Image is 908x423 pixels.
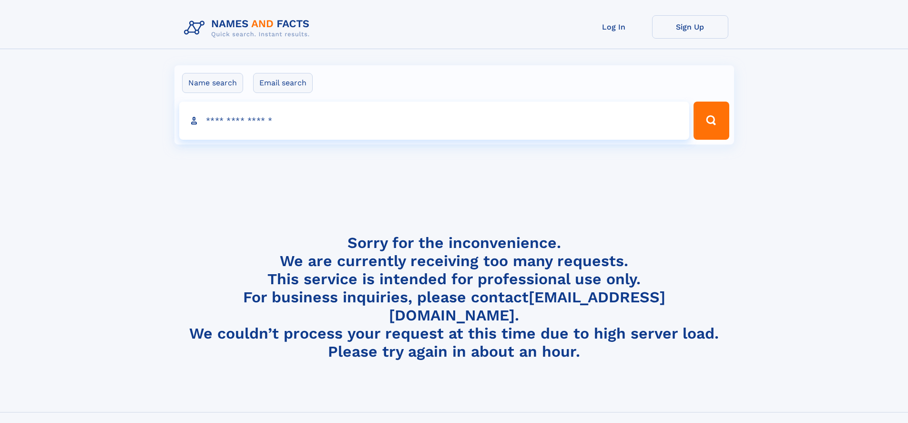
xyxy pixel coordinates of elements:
[182,73,243,93] label: Name search
[652,15,728,39] a: Sign Up
[694,102,729,140] button: Search Button
[180,15,317,41] img: Logo Names and Facts
[179,102,690,140] input: search input
[389,288,665,324] a: [EMAIL_ADDRESS][DOMAIN_NAME]
[576,15,652,39] a: Log In
[180,234,728,361] h4: Sorry for the inconvenience. We are currently receiving too many requests. This service is intend...
[253,73,313,93] label: Email search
